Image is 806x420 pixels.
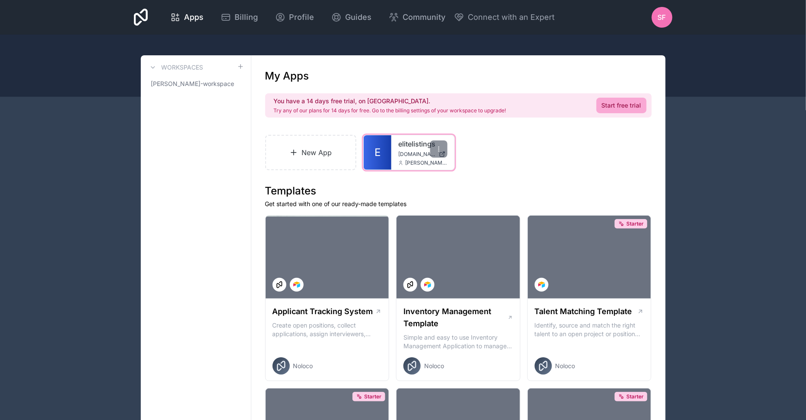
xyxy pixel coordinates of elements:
[235,11,258,23] span: Billing
[555,362,575,370] span: Noloco
[403,305,507,330] h1: Inventory Management Template
[163,8,210,27] a: Apps
[265,135,357,170] a: New App
[364,393,381,400] span: Starter
[265,200,652,208] p: Get started with one of our ready-made templates
[162,63,203,72] h3: Workspaces
[184,11,203,23] span: Apps
[148,76,244,92] a: [PERSON_NAME]-workspace
[468,11,555,23] span: Connect with an Expert
[382,8,452,27] a: Community
[538,281,545,288] img: Airtable Logo
[405,159,447,166] span: [PERSON_NAME][EMAIL_ADDRESS][DOMAIN_NAME]
[345,11,371,23] span: Guides
[398,139,447,149] a: elitelistings
[148,62,203,73] a: Workspaces
[265,69,309,83] h1: My Apps
[293,281,300,288] img: Airtable Logo
[403,11,445,23] span: Community
[424,362,444,370] span: Noloco
[626,393,644,400] span: Starter
[597,98,647,113] a: Start free trial
[398,151,447,158] a: [DOMAIN_NAME]
[374,146,381,159] span: E
[273,305,373,318] h1: Applicant Tracking System
[273,321,382,338] p: Create open positions, collect applications, assign interviewers, centralise candidate feedback a...
[626,220,644,227] span: Starter
[268,8,321,27] a: Profile
[289,11,314,23] span: Profile
[324,8,378,27] a: Guides
[424,281,431,288] img: Airtable Logo
[274,97,506,105] h2: You have a 14 days free trial, on [GEOGRAPHIC_DATA].
[454,11,555,23] button: Connect with an Expert
[274,107,506,114] p: Try any of our plans for 14 days for free. Go to the billing settings of your workspace to upgrade!
[214,8,265,27] a: Billing
[151,80,235,88] span: [PERSON_NAME]-workspace
[265,184,652,198] h1: Templates
[398,151,435,158] span: [DOMAIN_NAME]
[535,321,644,338] p: Identify, source and match the right talent to an open project or position with our Talent Matchi...
[403,333,513,350] p: Simple and easy to use Inventory Management Application to manage your stock, orders and Manufact...
[535,305,632,318] h1: Talent Matching Template
[364,135,391,170] a: E
[658,12,666,22] span: SF
[293,362,313,370] span: Noloco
